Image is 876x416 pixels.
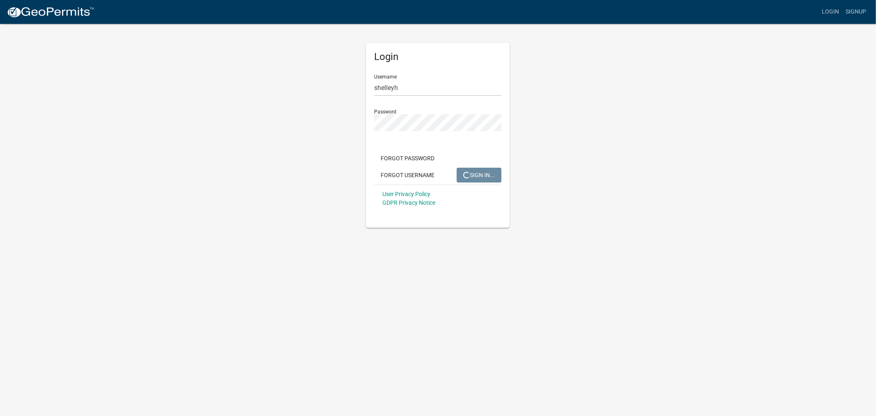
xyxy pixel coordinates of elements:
button: SIGN IN... [457,168,501,183]
button: Forgot Password [374,151,441,166]
a: Login [819,4,842,20]
a: GDPR Privacy Notice [382,199,435,206]
a: Signup [842,4,869,20]
span: SIGN IN... [463,171,495,178]
a: User Privacy Policy [382,191,430,197]
button: Forgot Username [374,168,441,183]
h5: Login [374,51,501,63]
